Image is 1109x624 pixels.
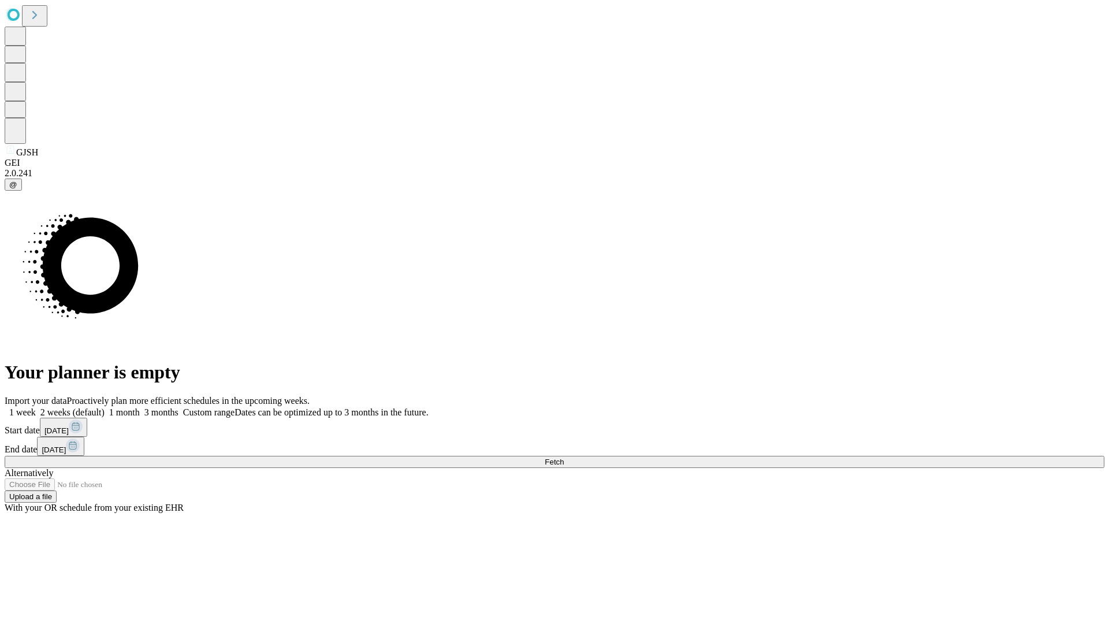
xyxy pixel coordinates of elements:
div: 2.0.241 [5,168,1104,179]
span: 3 months [144,407,178,417]
span: Import your data [5,396,67,406]
span: [DATE] [42,445,66,454]
h1: Your planner is empty [5,362,1104,383]
button: [DATE] [40,418,87,437]
span: @ [9,180,17,189]
span: GJSH [16,147,38,157]
div: End date [5,437,1104,456]
div: GEI [5,158,1104,168]
div: Start date [5,418,1104,437]
span: 2 weeks (default) [40,407,105,417]
span: [DATE] [44,426,69,435]
span: 1 week [9,407,36,417]
span: Proactively plan more efficient schedules in the upcoming weeks. [67,396,310,406]
button: [DATE] [37,437,84,456]
button: Upload a file [5,491,57,503]
span: Custom range [183,407,235,417]
span: Dates can be optimized up to 3 months in the future. [235,407,428,417]
span: 1 month [109,407,140,417]
button: @ [5,179,22,191]
span: With your OR schedule from your existing EHR [5,503,184,512]
button: Fetch [5,456,1104,468]
span: Fetch [545,458,564,466]
span: Alternatively [5,468,53,478]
